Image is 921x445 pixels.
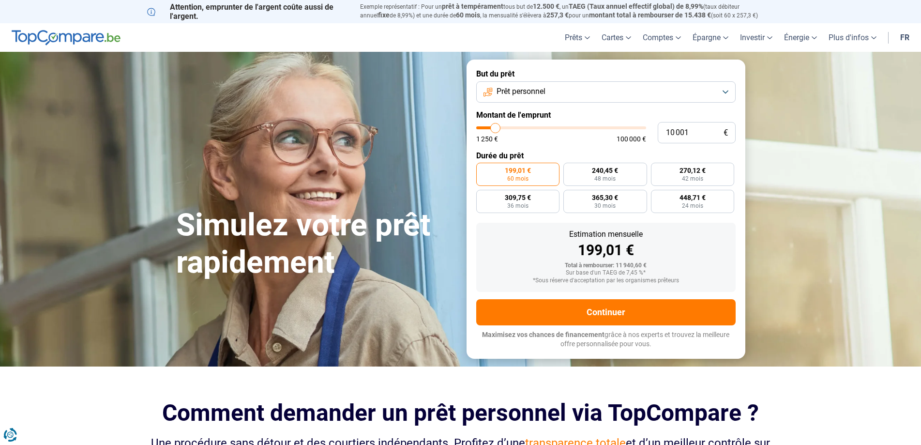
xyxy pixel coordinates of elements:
[505,167,531,174] span: 199,01 €
[596,23,637,52] a: Cartes
[778,23,823,52] a: Énergie
[378,11,390,19] span: fixe
[484,262,728,269] div: Total à rembourser: 11 940,60 €
[589,11,711,19] span: montant total à rembourser de 15.438 €
[569,2,703,10] span: TAEG (Taux annuel effectif global) de 8,99%
[507,176,528,182] span: 60 mois
[533,2,559,10] span: 12.500 €
[497,86,545,97] span: Prêt personnel
[679,167,706,174] span: 270,12 €
[484,270,728,276] div: Sur base d'un TAEG de 7,45 %*
[476,151,736,160] label: Durée du prêt
[12,30,121,46] img: TopCompare
[734,23,778,52] a: Investir
[594,176,616,182] span: 48 mois
[360,2,774,20] p: Exemple représentatif : Pour un tous but de , un (taux débiteur annuel de 8,99%) et une durée de ...
[476,136,498,142] span: 1 250 €
[682,203,703,209] span: 24 mois
[176,207,455,281] h1: Simulez votre prêt rapidement
[823,23,882,52] a: Plus d'infos
[594,203,616,209] span: 30 mois
[476,299,736,325] button: Continuer
[546,11,569,19] span: 257,3 €
[592,167,618,174] span: 240,45 €
[476,110,736,120] label: Montant de l'emprunt
[592,194,618,201] span: 365,30 €
[617,136,646,142] span: 100 000 €
[505,194,531,201] span: 309,75 €
[682,176,703,182] span: 42 mois
[484,230,728,238] div: Estimation mensuelle
[476,81,736,103] button: Prêt personnel
[476,330,736,349] p: grâce à nos experts et trouvez la meilleure offre personnalisée pour vous.
[484,277,728,284] div: *Sous réserve d'acceptation par les organismes prêteurs
[679,194,706,201] span: 448,71 €
[476,69,736,78] label: But du prêt
[687,23,734,52] a: Épargne
[484,243,728,258] div: 199,01 €
[559,23,596,52] a: Prêts
[507,203,528,209] span: 36 mois
[456,11,480,19] span: 60 mois
[894,23,915,52] a: fr
[147,2,348,21] p: Attention, emprunter de l'argent coûte aussi de l'argent.
[147,399,774,426] h2: Comment demander un prêt personnel via TopCompare ?
[637,23,687,52] a: Comptes
[724,129,728,137] span: €
[482,331,604,338] span: Maximisez vos chances de financement
[442,2,503,10] span: prêt à tempérament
